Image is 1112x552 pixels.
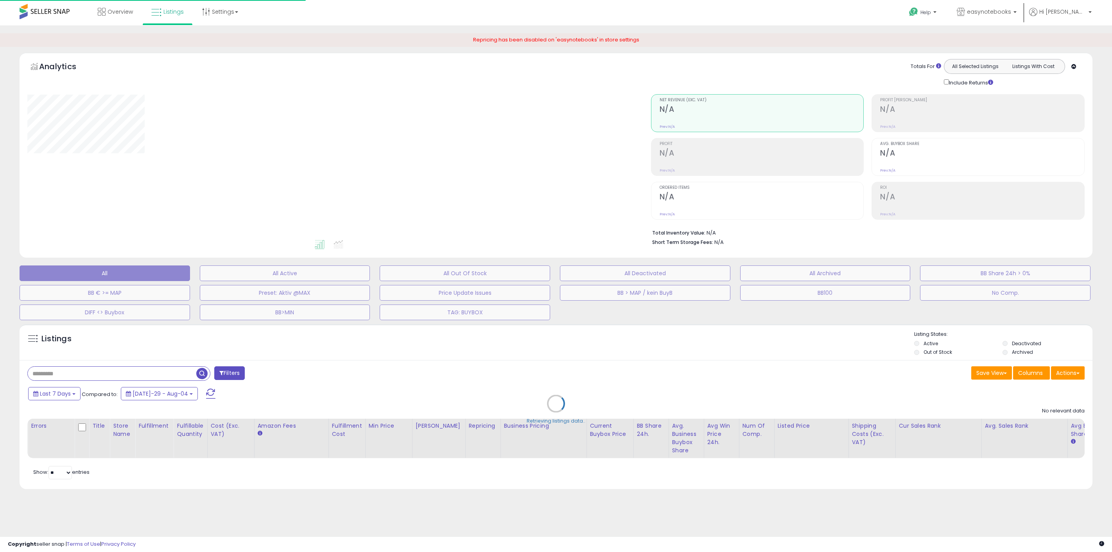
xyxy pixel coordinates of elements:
div: Retrieving listings data.. [527,417,585,424]
button: No Comp. [920,285,1090,301]
button: All Out Of Stock [380,265,550,281]
span: N/A [714,238,724,246]
a: Help [903,1,944,25]
span: Ordered Items [660,186,864,190]
h2: N/A [880,192,1084,203]
span: Profit [660,142,864,146]
button: BB>MIN [200,305,370,320]
button: All [20,265,190,281]
small: Prev: N/A [880,168,895,173]
button: BB Share 24h > 0% [920,265,1090,281]
button: All Archived [740,265,911,281]
span: Overview [108,8,133,16]
li: N/A [652,228,1079,237]
h2: N/A [880,105,1084,115]
span: Hi [PERSON_NAME] [1039,8,1086,16]
span: Help [920,9,931,16]
small: Prev: N/A [660,212,675,217]
button: Listings With Cost [1004,61,1062,72]
h2: N/A [660,192,864,203]
small: Prev: N/A [880,124,895,129]
button: BB > MAP / kein BuyB [560,285,730,301]
span: easynotebooks [967,8,1011,16]
button: TAG: BUYBOX [380,305,550,320]
button: BB100 [740,285,911,301]
i: Get Help [909,7,918,17]
h2: N/A [660,149,864,159]
button: Price Update Issues [380,285,550,301]
h2: N/A [660,105,864,115]
a: Hi [PERSON_NAME] [1029,8,1092,25]
b: Short Term Storage Fees: [652,239,713,246]
span: Listings [163,8,184,16]
span: Avg. Buybox Share [880,142,1084,146]
button: DIFF <> Buybox [20,305,190,320]
div: Include Returns [938,78,1003,87]
button: All Deactivated [560,265,730,281]
button: BB € >= MAP [20,285,190,301]
span: Net Revenue (Exc. VAT) [660,98,864,102]
small: Prev: N/A [660,124,675,129]
small: Prev: N/A [880,212,895,217]
b: Total Inventory Value: [652,229,705,236]
h5: Analytics [39,61,91,74]
button: All Active [200,265,370,281]
div: Totals For [911,63,941,70]
h2: N/A [880,149,1084,159]
button: Preset: Aktiv @MAX [200,285,370,301]
span: Profit [PERSON_NAME] [880,98,1084,102]
small: Prev: N/A [660,168,675,173]
span: ROI [880,186,1084,190]
span: Repricing has been disabled on 'easynotebooks' in store settings [473,36,639,43]
button: All Selected Listings [946,61,1004,72]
